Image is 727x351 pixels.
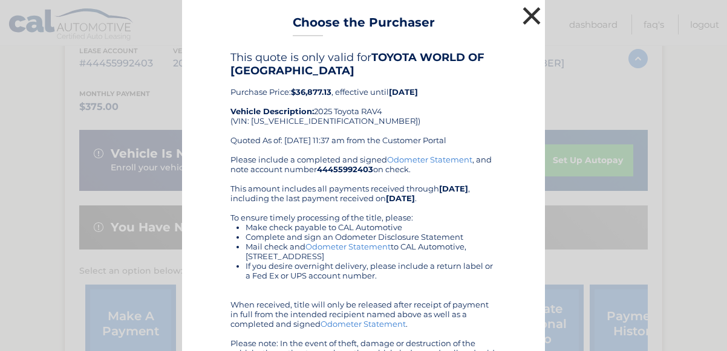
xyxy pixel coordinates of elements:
[230,106,314,116] strong: Vehicle Description:
[230,51,497,77] h4: This quote is only valid for
[246,222,497,232] li: Make check payable to CAL Automotive
[246,232,497,242] li: Complete and sign an Odometer Disclosure Statement
[246,261,497,280] li: If you desire overnight delivery, please include a return label or a Fed Ex or UPS account number.
[291,87,331,97] b: $36,877.13
[305,242,391,251] a: Odometer Statement
[389,87,418,97] b: [DATE]
[387,155,472,164] a: Odometer Statement
[293,15,435,36] h3: Choose the Purchaser
[246,242,497,261] li: Mail check and to CAL Automotive, [STREET_ADDRESS]
[520,4,544,28] button: ×
[439,184,468,193] b: [DATE]
[386,193,415,203] b: [DATE]
[230,51,484,77] b: TOYOTA WORLD OF [GEOGRAPHIC_DATA]
[321,319,406,329] a: Odometer Statement
[230,51,497,155] div: Purchase Price: , effective until 2025 Toyota RAV4 (VIN: [US_VEHICLE_IDENTIFICATION_NUMBER]) Quot...
[317,164,373,174] b: 44455992403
